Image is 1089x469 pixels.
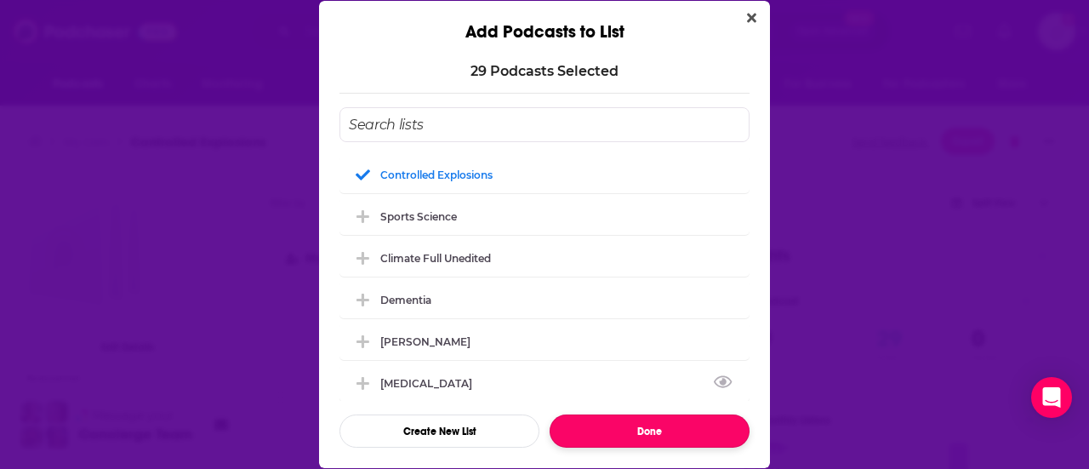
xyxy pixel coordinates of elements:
[339,281,750,318] div: Dementia
[319,1,770,43] div: Add Podcasts to List
[339,156,750,193] div: Controlled Explosions
[380,252,491,265] div: Climate Full Unedited
[339,323,750,360] div: Parkinson's
[740,8,763,29] button: Close
[1031,377,1072,418] div: Open Intercom Messenger
[550,415,750,448] button: Done
[339,107,750,448] div: Add Podcast To List
[380,210,457,223] div: Sports Science
[380,335,470,348] div: [PERSON_NAME]
[472,386,482,388] button: View Link
[339,197,750,235] div: Sports Science
[380,294,431,306] div: Dementia
[380,377,482,390] div: [MEDICAL_DATA]
[339,364,750,402] div: Learning Disabilities
[339,415,539,448] button: Create New List
[339,107,750,142] input: Search lists
[470,63,619,79] p: 29 Podcast s Selected
[380,169,493,181] div: Controlled Explosions
[339,239,750,277] div: Climate Full Unedited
